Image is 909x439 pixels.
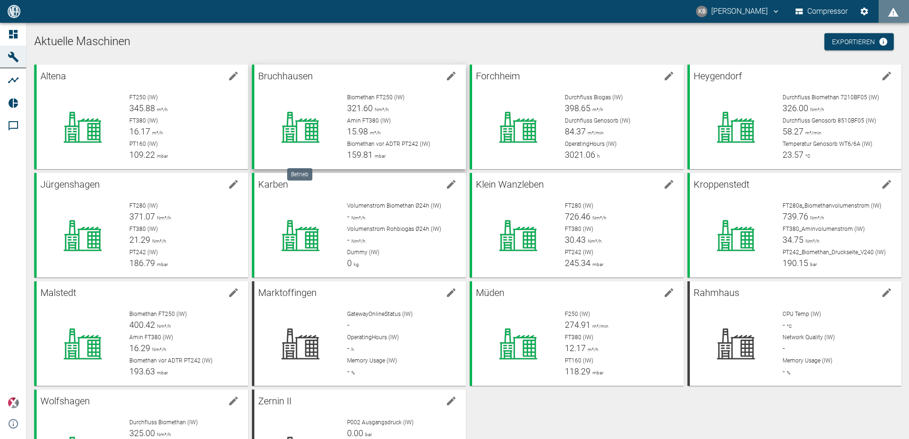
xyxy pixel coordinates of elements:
[565,249,593,256] span: PT242 (IW)
[565,226,593,232] span: FT380 (IW)
[129,117,158,124] span: FT380 (IW)
[687,281,901,386] a: Rahmhausedit machineCPU Temp (IW)-°CNetwork Quality (IW)-Memory Usage (IW)-%
[347,141,430,147] span: Biomethan vor ADTR PT242 (IW)
[34,281,248,386] a: Malstedtedit machineBiomethan FT250 (IW)400.42Nm³/hAmin FT380 (IW)16.29Nm³/hBiomethan vor ADTR PT...
[347,357,397,364] span: Memory Usage (IW)
[565,357,593,364] span: PT160 (IW)
[129,428,155,438] span: 325.00
[565,235,586,245] span: 30.43
[565,343,586,353] span: 12.17
[155,215,171,220] span: Nm³/h
[803,239,819,244] span: Nm³/h
[224,283,243,302] button: edit machine
[565,94,623,101] span: Durchfluss Biogas (IW)
[565,320,590,330] span: 274.91
[347,117,391,124] span: Amin FT380 (IW)
[687,173,901,277] a: Kroppenstedtedit machineFT280a_Biomethanvolumenstrom (IW)739.76Nm³/hFT380_Aminvolumenstrom (IW)34...
[565,126,586,136] span: 84.37
[595,153,600,159] span: h
[40,179,100,190] span: Jürgenshagen
[347,235,349,245] span: -
[129,419,198,426] span: Durchfluss Biomethan (IW)
[565,103,590,113] span: 398.65
[783,366,785,376] span: -
[565,211,590,221] span: 726.46
[442,67,461,86] button: edit machine
[347,103,373,113] span: 321.60
[783,258,808,268] span: 190.15
[695,3,782,20] button: kevin.bittner@arcanum-energy.de
[783,103,808,113] span: 326.00
[565,202,593,209] span: FT280 (IW)
[347,202,441,209] span: Volumenstrom Biomethan Ø24h (IW)
[694,70,742,82] span: Heygendorf
[590,107,603,112] span: m³/h
[155,262,168,267] span: mbar
[347,249,379,256] span: Dummy (IW)
[590,370,603,375] span: mbar
[373,107,388,112] span: Nm³/h
[470,281,684,386] a: Müdenedit machineF250 (IW)274.91m³/minFT380 (IW)12.17m³/hPT160 (IW)118.29mbar
[129,226,158,232] span: FT380 (IW)
[565,311,590,317] span: F250 (IW)
[783,117,876,124] span: Durchfluss Genosorb 8510BF05 (IW)
[347,126,368,136] span: 15.98
[349,239,365,244] span: Nm³/h
[565,366,590,376] span: 118.29
[150,347,166,352] span: Nm³/h
[349,215,365,220] span: Nm³/h
[877,67,896,86] button: edit machine
[783,202,881,209] span: FT280a_Biomethanvolumenstrom (IW)
[34,173,248,277] a: Jürgenshagenedit machineFT280 (IW)371.07Nm³/hFT380 (IW)21.29Nm³/hPT242 (IW)186.79mbar
[783,311,821,317] span: CPU Temp (IW)
[694,179,749,190] span: Kroppenstedt
[349,370,355,375] span: %
[694,287,739,298] span: Rahmhaus
[363,432,372,437] span: bar
[783,235,803,245] span: 34.75
[590,324,609,329] span: m³/min
[129,235,150,245] span: 21.29
[783,249,886,256] span: PT242_Biomethan_Druckseite_V240 (IW)
[129,320,155,330] span: 400.42
[808,107,824,112] span: Nm³/h
[347,428,363,438] span: 0.00
[586,130,604,135] span: m³/min
[129,343,150,353] span: 16.29
[34,65,248,169] a: Altenaedit machineFT250 (IW)345.88m³/hFT380 (IW)16.17m³/hPT160 (IW)109.22mbar
[155,324,171,329] span: Nm³/h
[586,347,598,352] span: m³/h
[783,343,785,353] span: -
[129,258,155,268] span: 186.79
[150,130,163,135] span: m³/h
[8,397,19,409] img: Xplore Logo
[150,239,166,244] span: Nm³/h
[258,70,313,82] span: Bruchhausen
[352,262,359,267] span: kg
[129,249,158,256] span: PT242 (IW)
[783,94,879,101] span: Durchfluss Biomethan 7210BF05 (IW)
[659,67,678,86] button: edit machine
[347,311,413,317] span: GatewayOnlineStatus (IW)
[586,239,601,244] span: Nm³/h
[155,370,168,375] span: mbar
[783,357,832,364] span: Memory Usage (IW)
[856,3,873,20] button: Einstellungen
[347,343,349,353] span: -
[252,65,466,169] a: Bruchhausenedit machineBiomethan FT250 (IW)321.60Nm³/hAmin FT380 (IW)15.98m³/hBiomethan vor ADTR ...
[347,226,441,232] span: Volumenstrom Rohbiogas Ø24h (IW)
[252,173,466,277] a: Karbenedit machineVolumenstrom Biomethan Ø24h (IW)-Nm³/hVolumenstrom Rohbiogas Ø24h (IW)-Nm³/hDum...
[155,432,171,437] span: Nm³/h
[224,175,243,194] button: edit machine
[783,320,785,330] span: -
[476,70,520,82] span: Forchheim
[258,395,291,407] span: Zernin II
[877,175,896,194] button: edit machine
[565,258,590,268] span: 245.34
[470,173,684,277] a: Klein Wanzlebenedit machineFT280 (IW)726.46Nm³/hFT380 (IW)30.43Nm³/hPT242 (IW)245.34mbar
[347,211,349,221] span: -
[34,34,901,49] h1: Aktuelle Maschinen
[783,334,835,341] span: Network Quality (IW)
[224,391,243,410] button: edit machine
[347,419,414,426] span: P002 Ausgangsdruck (IW)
